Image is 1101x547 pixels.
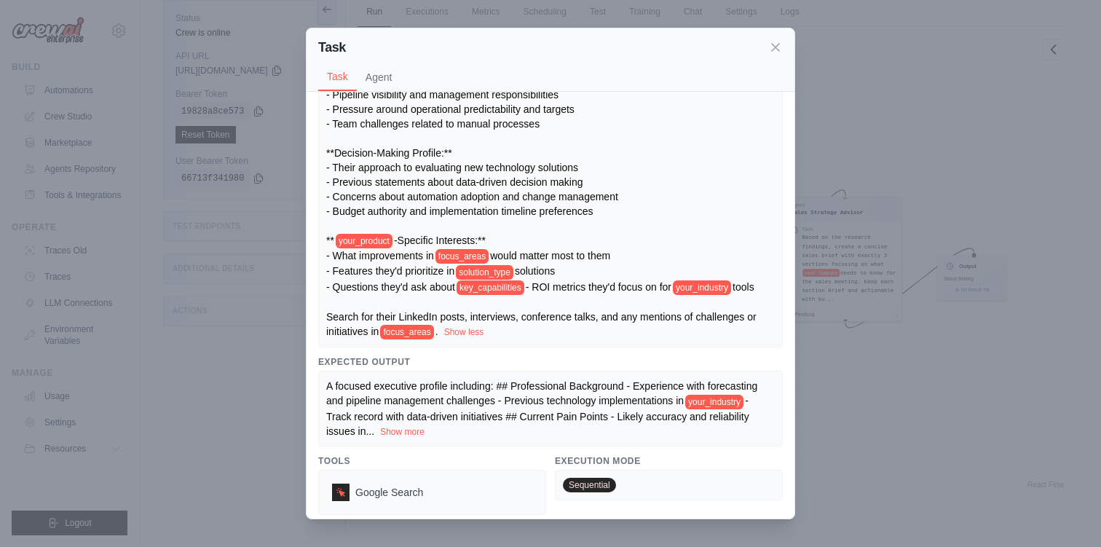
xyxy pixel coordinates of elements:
[336,234,392,248] span: your_product
[326,395,749,436] span: - Track record with data-driven initiatives ## Current Pain Points - Likely accuracy and reliabil...
[456,265,513,280] span: solution_type
[380,426,425,438] button: Show more
[435,326,438,337] span: .
[318,356,783,368] h3: Expected Output
[326,380,757,406] span: A focused executive profile including: ## Professional Background - Experience with forecasting a...
[1028,477,1101,547] iframe: Chat Widget
[326,265,555,292] span: solutions - Questions they'd ask about
[380,325,433,339] span: focus_areas
[355,485,423,500] span: Google Search
[555,455,783,467] h3: Execution Mode
[326,379,775,438] div: ...
[444,326,484,338] button: Show less
[685,395,743,409] span: your_industry
[526,281,671,293] span: - ROI metrics they'd focus on for
[357,63,401,91] button: Agent
[457,280,524,295] span: key_capabilities
[326,235,486,261] span: -Specific Interests:** - What improvements in
[435,249,489,264] span: focus_areas
[318,455,546,467] h3: Tools
[563,478,616,492] span: Sequential
[673,280,731,295] span: your_industry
